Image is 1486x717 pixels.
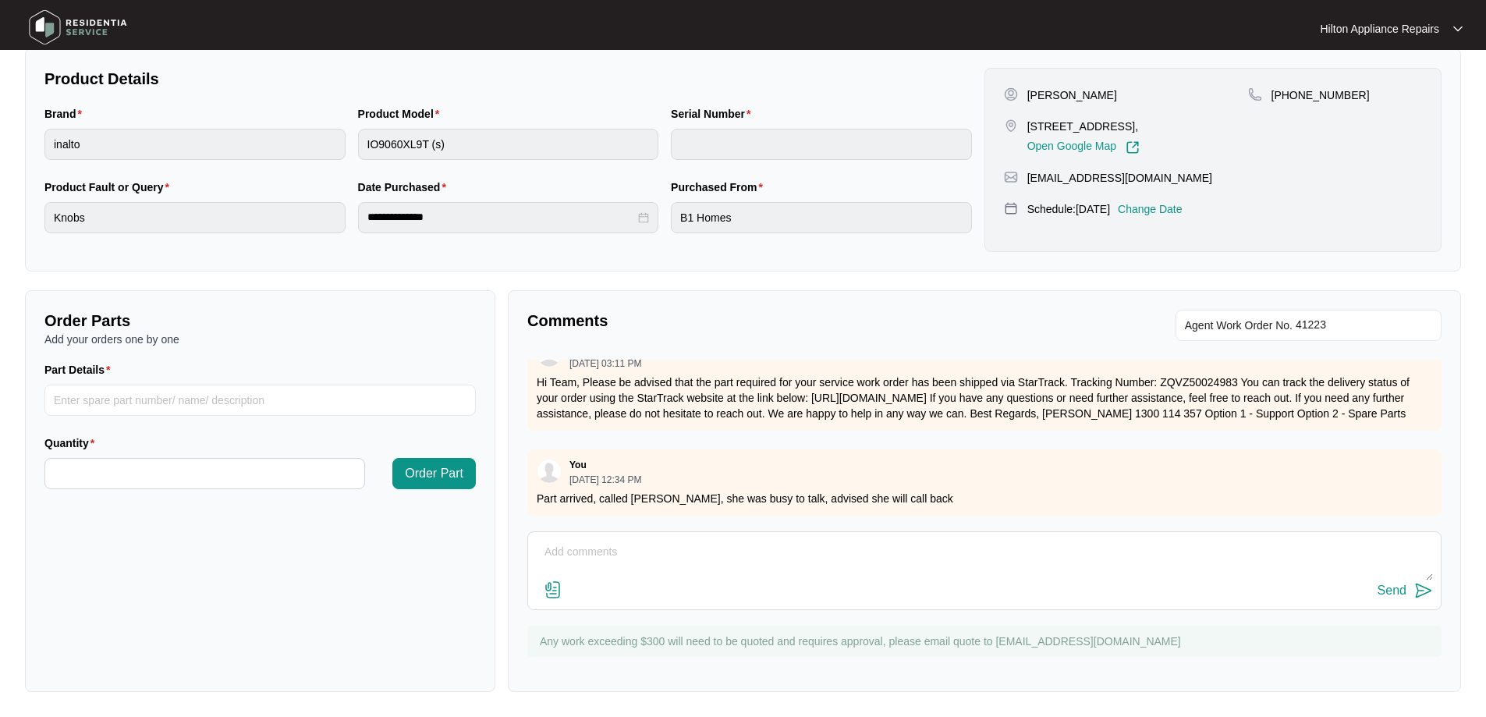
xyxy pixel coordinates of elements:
label: Product Model [358,106,446,122]
label: Purchased From [671,179,769,195]
button: Send [1378,580,1433,602]
label: Date Purchased [358,179,452,195]
span: Agent Work Order No. [1185,316,1293,335]
img: send-icon.svg [1414,581,1433,600]
img: file-attachment-doc.svg [544,580,562,599]
input: Purchased From [671,202,972,233]
p: Add your orders one by one [44,332,476,347]
img: residentia service logo [23,4,133,51]
label: Serial Number [671,106,757,122]
a: Open Google Map [1027,140,1140,154]
p: [DATE] 12:34 PM [569,475,641,485]
button: Order Part [392,458,476,489]
p: Hilton Appliance Repairs [1320,21,1439,37]
p: Any work exceeding $300 will need to be quoted and requires approval, please email quote to [EMAI... [540,634,1434,649]
img: dropdown arrow [1453,25,1463,33]
input: Serial Number [671,129,972,160]
input: Part Details [44,385,476,416]
p: Product Details [44,68,972,90]
label: Brand [44,106,88,122]
p: [STREET_ADDRESS], [1027,119,1140,134]
input: Product Model [358,129,659,160]
span: Order Part [405,464,463,483]
label: Quantity [44,435,101,451]
input: Quantity [45,459,364,488]
p: You [569,459,587,471]
input: Product Fault or Query [44,202,346,233]
p: Order Parts [44,310,476,332]
label: Product Fault or Query [44,179,176,195]
img: Link-External [1126,140,1140,154]
p: Schedule: [DATE] [1027,201,1110,217]
p: Part arrived, called [PERSON_NAME], she was busy to talk, advised she will call back [537,491,1432,506]
p: [EMAIL_ADDRESS][DOMAIN_NAME] [1027,170,1212,186]
p: Change Date [1118,201,1183,217]
p: Comments [527,310,974,332]
img: user-pin [1004,87,1018,101]
img: map-pin [1248,87,1262,101]
label: Part Details [44,362,117,378]
input: Add Agent Work Order No. [1296,316,1432,335]
p: Hi Team, Please be advised that the part required for your service work order has been shipped vi... [537,374,1432,421]
div: Send [1378,584,1406,598]
p: [DATE] 03:11 PM [569,359,641,368]
img: user.svg [537,460,561,483]
span: [PHONE_NUMBER] [1271,89,1370,101]
img: map-pin [1004,119,1018,133]
input: Date Purchased [367,209,636,225]
p: [PERSON_NAME] [1027,87,1117,103]
input: Brand [44,129,346,160]
img: map-pin [1004,201,1018,215]
img: map-pin [1004,170,1018,184]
